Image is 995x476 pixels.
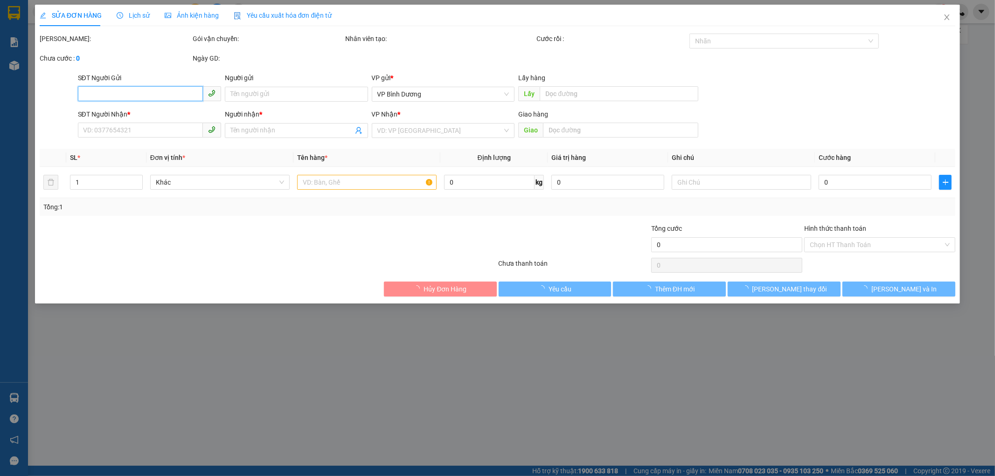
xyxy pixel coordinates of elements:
[117,12,123,19] span: clock-circle
[346,34,535,44] div: Nhân viên tạo:
[518,110,548,118] span: Giao hàng
[8,8,83,30] div: VP Bình Dương
[939,179,951,186] span: plus
[193,53,344,63] div: Ngày GD:
[208,90,216,97] span: phone
[540,86,698,101] input: Dọc đường
[234,12,332,19] span: Yêu cầu xuất hóa đơn điện tử
[842,282,955,297] button: [PERSON_NAME] và In
[424,284,466,294] span: Hủy Đơn Hàng
[43,175,58,190] button: delete
[934,5,960,31] button: Close
[78,109,221,119] div: SĐT Người Nhận
[384,282,497,297] button: Hủy Đơn Hàng
[225,109,368,119] div: Người nhận
[499,282,612,297] button: Yêu cầu
[518,123,543,138] span: Giao
[297,154,327,161] span: Tên hàng
[535,175,544,190] span: kg
[551,154,586,161] span: Giá trị hàng
[7,60,84,71] div: 50.000
[225,73,368,83] div: Người gửi
[7,61,21,71] span: CR :
[89,40,184,53] div: 0937427118
[645,285,655,292] span: loading
[234,12,241,20] img: icon
[150,154,185,161] span: Đơn vị tính
[355,127,362,134] span: user-add
[40,12,102,19] span: SỬA ĐƠN HÀNG
[939,175,952,190] button: plus
[165,12,219,19] span: Ảnh kiện hàng
[8,41,83,55] div: 0975454465
[8,9,22,19] span: Gửi:
[742,285,752,292] span: loading
[413,285,424,292] span: loading
[377,87,509,101] span: VP Bình Dương
[651,225,682,232] span: Tổng cước
[372,110,398,118] span: VP Nhận
[861,285,871,292] span: loading
[518,86,540,101] span: Lấy
[117,12,150,19] span: Lịch sử
[89,8,111,18] span: Nhận:
[40,53,191,63] div: Chưa cước :
[871,284,937,294] span: [PERSON_NAME] và In
[536,34,688,44] div: Cước rồi :
[543,123,698,138] input: Dọc đường
[518,74,545,82] span: Lấy hàng
[943,14,951,21] span: close
[89,29,184,40] div: [PERSON_NAME]
[655,284,695,294] span: Thêm ĐH mới
[613,282,726,297] button: Thêm ĐH mới
[372,73,515,83] div: VP gửi
[728,282,841,297] button: [PERSON_NAME] thay đổi
[8,30,83,41] div: [PERSON_NAME]
[156,175,284,189] span: Khác
[70,154,77,161] span: SL
[538,285,549,292] span: loading
[89,8,184,29] div: [GEOGRAPHIC_DATA]
[478,154,511,161] span: Định lượng
[43,202,384,212] div: Tổng: 1
[76,55,80,62] b: 0
[672,175,811,190] input: Ghi Chú
[752,284,827,294] span: [PERSON_NAME] thay đổi
[804,225,866,232] label: Hình thức thanh toán
[549,284,571,294] span: Yêu cầu
[193,34,344,44] div: Gói vận chuyển:
[165,12,171,19] span: picture
[297,175,437,190] input: VD: Bàn, Ghế
[498,258,651,275] div: Chưa thanh toán
[78,73,221,83] div: SĐT Người Gửi
[40,12,46,19] span: edit
[819,154,851,161] span: Cước hàng
[40,34,191,44] div: [PERSON_NAME]:
[208,126,216,133] span: phone
[668,149,815,167] th: Ghi chú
